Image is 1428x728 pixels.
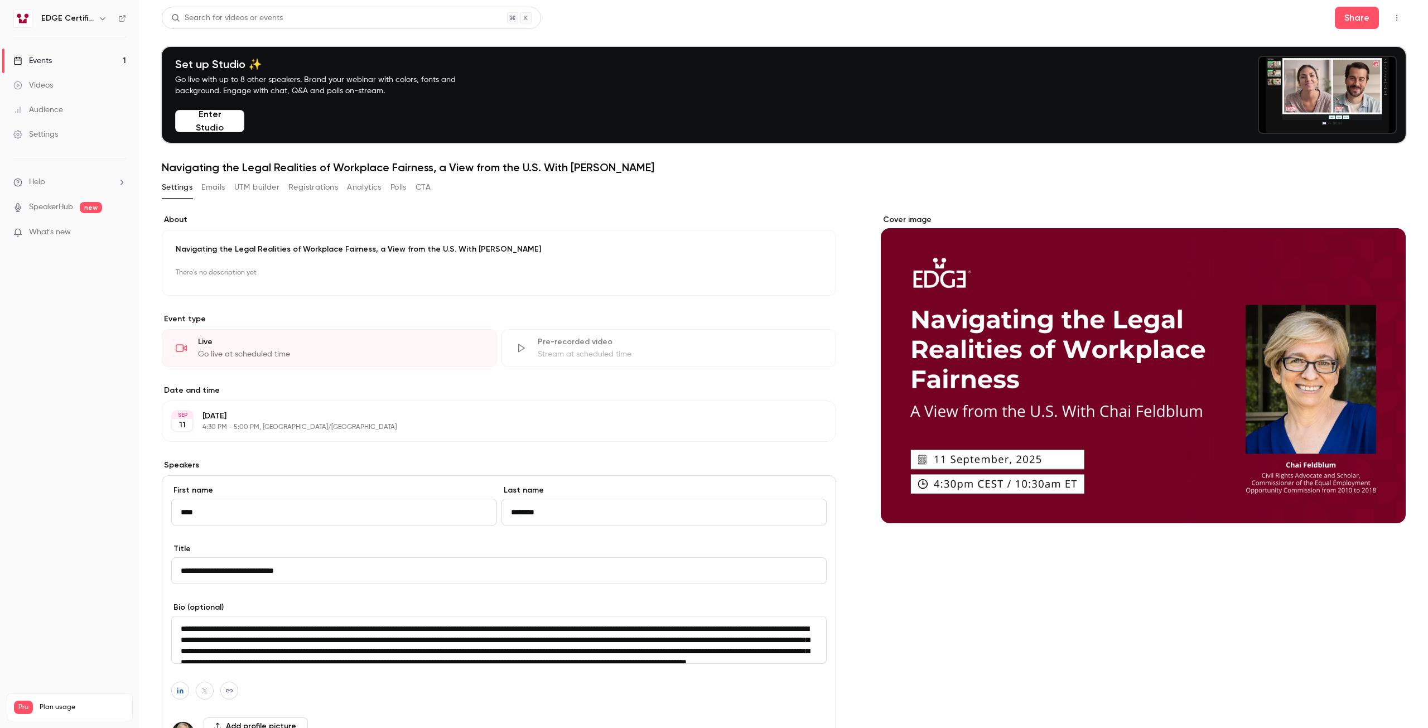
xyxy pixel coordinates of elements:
[13,80,53,91] div: Videos
[234,179,279,196] button: UTM builder
[171,543,827,555] label: Title
[13,176,126,188] li: help-dropdown-opener
[162,179,192,196] button: Settings
[171,485,497,496] label: First name
[29,201,73,213] a: SpeakerHub
[198,349,483,360] div: Go live at scheduled time
[198,336,483,348] div: Live
[171,602,827,613] label: Bio (optional)
[1335,7,1379,29] button: Share
[179,420,186,431] p: 11
[80,202,102,213] span: new
[29,226,71,238] span: What's new
[162,314,836,325] p: Event type
[172,411,192,419] div: SEP
[162,161,1406,174] h1: Navigating the Legal Realities of Workplace Fairness, a View from the U.S. With [PERSON_NAME]
[390,179,407,196] button: Polls
[29,176,45,188] span: Help
[288,179,338,196] button: Registrations
[501,329,837,367] div: Pre-recorded videoStream at scheduled time
[162,214,836,225] label: About
[176,264,822,282] p: There's no description yet
[13,104,63,115] div: Audience
[881,214,1406,225] label: Cover image
[202,411,777,422] p: [DATE]
[202,423,777,432] p: 4:30 PM - 5:00 PM, [GEOGRAPHIC_DATA]/[GEOGRAPHIC_DATA]
[162,460,836,471] label: Speakers
[162,385,836,396] label: Date and time
[347,179,382,196] button: Analytics
[41,13,94,24] h6: EDGE Certification
[13,129,58,140] div: Settings
[538,349,823,360] div: Stream at scheduled time
[416,179,431,196] button: CTA
[175,110,244,132] button: Enter Studio
[14,9,32,27] img: EDGE Certification
[881,214,1406,523] section: Cover image
[171,12,283,24] div: Search for videos or events
[538,336,823,348] div: Pre-recorded video
[162,329,497,367] div: LiveGo live at scheduled time
[14,701,33,714] span: Pro
[176,244,822,255] p: Navigating the Legal Realities of Workplace Fairness, a View from the U.S. With [PERSON_NAME]
[40,703,126,712] span: Plan usage
[175,74,482,97] p: Go live with up to 8 other speakers. Brand your webinar with colors, fonts and background. Engage...
[201,179,225,196] button: Emails
[175,57,482,71] h4: Set up Studio ✨
[13,55,52,66] div: Events
[501,485,827,496] label: Last name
